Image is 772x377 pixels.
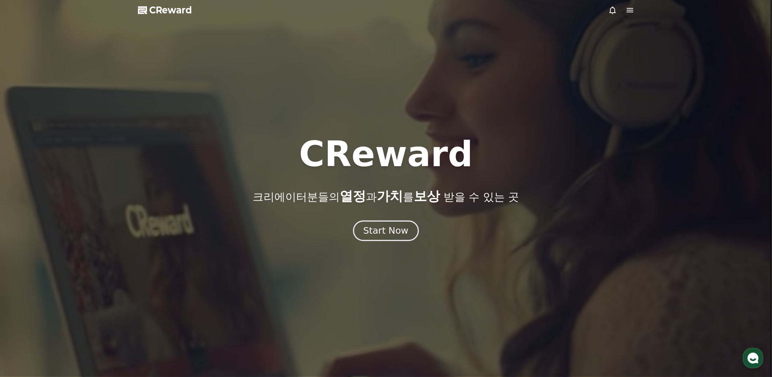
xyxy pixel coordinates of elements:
[355,228,417,235] a: Start Now
[138,4,192,16] a: CReward
[414,189,440,204] span: 보상
[377,189,403,204] span: 가치
[353,220,419,241] button: Start Now
[112,241,121,247] span: 설정
[48,230,94,248] a: 대화
[66,241,75,247] span: 대화
[2,230,48,248] a: 홈
[150,4,192,16] span: CReward
[94,230,139,248] a: 설정
[23,241,27,247] span: 홈
[340,189,366,204] span: 열정
[363,225,408,237] div: Start Now
[299,137,473,172] h1: CReward
[253,189,519,204] p: 크리에이터분들의 과 를 받을 수 있는 곳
